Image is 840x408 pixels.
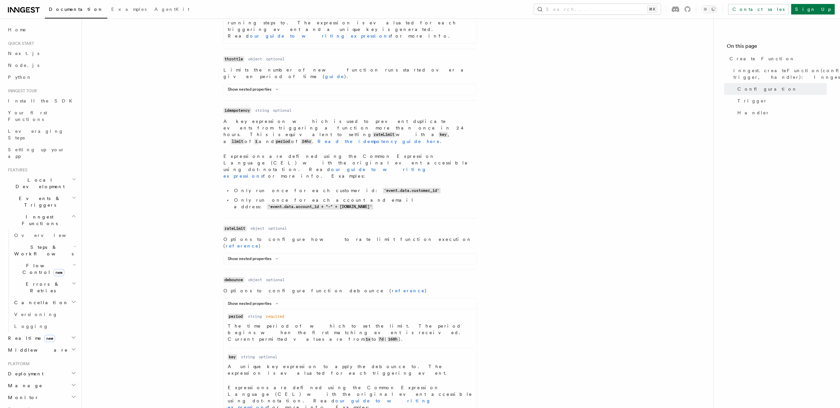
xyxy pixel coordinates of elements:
span: Local Development [5,177,72,190]
code: period [228,314,244,319]
code: 1s [365,336,372,342]
code: 7d [378,336,385,342]
code: debounce [223,277,244,283]
code: limit [231,139,245,144]
button: Deployment [5,368,78,380]
span: Python [8,74,32,80]
button: Flow Controlnew [12,260,78,278]
span: new [44,335,55,342]
a: reference [226,243,259,248]
span: Cancellation [12,299,69,306]
a: Overview [12,229,78,241]
p: A unique key expression for which to restrict concurrently running steps to. The expression is ev... [228,13,473,39]
code: 168h [387,336,399,342]
p: Limits the number of new function runs started over a given period of time ( ). [223,67,477,80]
a: Sign Up [791,4,835,15]
a: our guide to writing expressions [223,167,427,179]
code: key [439,132,448,137]
span: Inngest tour [5,88,37,94]
span: Middleware [5,347,68,353]
dd: optional [259,354,277,360]
button: Show nested properties [228,256,281,261]
button: Realtimenew [5,332,78,344]
a: Python [5,71,78,83]
span: Logging [14,324,49,329]
button: Local Development [5,174,78,192]
button: Show nested properties [228,301,281,306]
button: Show nested properties [228,87,281,92]
a: Home [5,24,78,36]
a: Next.js [5,47,78,59]
a: our guide to writing expressions [250,33,390,39]
button: Manage [5,380,78,392]
span: new [53,269,64,276]
span: Versioning [14,312,58,317]
p: Options to configure function debounce ( ) [223,287,477,294]
a: Node.js [5,59,78,71]
dd: string [255,108,269,113]
p: The time period of which to set the limit. The period begins when the first matching event is rec... [228,323,473,343]
p: Options to configure how to rate limit function execution ( ) [223,236,477,249]
span: Setting up your app [8,147,65,159]
a: inngest.createFunction(configuration, trigger, handler): InngestFunction [731,65,827,83]
kbd: ⌘K [648,6,657,13]
dd: optional [268,226,287,231]
span: Monitor [5,394,39,401]
span: Your first Functions [8,110,47,122]
span: Deployment [5,370,44,377]
code: rateLimit [223,226,247,231]
span: Next.js [8,51,39,56]
button: Inngest Functions [5,211,78,229]
dd: string [248,314,262,319]
span: Errors & Retries [12,281,72,294]
span: Inngest Functions [5,214,71,227]
button: Events & Triggers [5,192,78,211]
a: Setting up your app [5,144,78,162]
span: Leveraging Steps [8,129,64,140]
button: Search...⌘K [534,4,661,15]
dd: optional [266,277,285,282]
span: Home [8,26,26,33]
p: A unique key expression to apply the debounce to. The expression is evaluated for each triggering... [228,363,473,376]
a: reference [392,288,425,293]
span: Install the SDK [8,98,76,103]
a: Contact sales [728,4,789,15]
a: Trigger [735,95,827,107]
button: Toggle dark mode [701,5,717,13]
a: AgentKit [151,2,193,18]
code: 'event.data.account_id + "-" + [DOMAIN_NAME]' [267,204,373,210]
code: 24hr [301,139,312,144]
span: Create Function [729,55,795,62]
li: Only run once for each customer id: [232,187,477,194]
dd: object [251,226,264,231]
dd: optional [273,108,291,113]
button: Middleware [5,344,78,356]
code: period [275,139,291,144]
span: Platform [5,361,30,366]
code: 1 [254,139,259,144]
span: Trigger [737,98,767,104]
a: Create Function [727,53,827,65]
li: Only run once for each account and email address: [232,197,477,210]
span: Quick start [5,41,34,46]
code: throttle [223,56,244,62]
a: Handler [735,107,827,119]
span: Overview [14,233,82,238]
dd: string [241,354,255,360]
h4: On this page [727,42,827,53]
a: Install the SDK [5,95,78,107]
dd: optional [266,56,285,62]
p: A key expression which is used to prevent duplicate events from triggering a function more than o... [223,118,477,145]
span: Manage [5,382,43,389]
button: Errors & Retries [12,278,78,297]
button: Cancellation [12,297,78,308]
dd: required [266,314,284,319]
span: AgentKit [154,7,189,12]
code: 'event.data.customer_id' [383,188,441,193]
span: Steps & Workflows [12,244,74,257]
div: Inngest Functions [5,229,78,332]
span: Examples [111,7,147,12]
span: Events & Triggers [5,195,72,208]
a: Leveraging Steps [5,125,78,144]
a: Read the idempotency guide here [318,139,440,144]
